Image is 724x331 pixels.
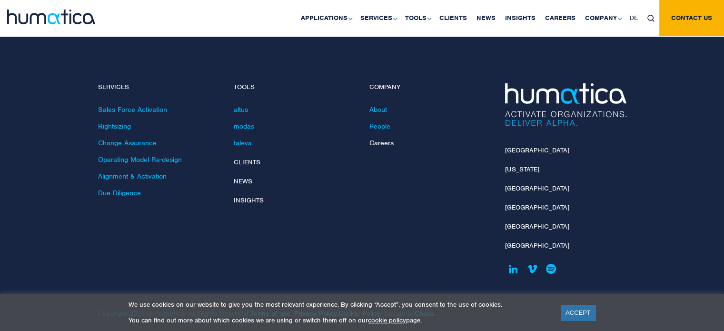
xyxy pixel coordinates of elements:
[98,172,167,181] a: Alignment & Activation
[7,10,95,24] img: logo
[561,305,595,321] a: ACCEPT
[505,222,569,231] a: [GEOGRAPHIC_DATA]
[505,241,569,250] a: [GEOGRAPHIC_DATA]
[98,155,182,164] a: Operating Model Re-design
[234,122,254,130] a: modas
[505,146,569,154] a: [GEOGRAPHIC_DATA]
[647,15,655,22] img: search_icon
[505,83,626,126] img: Humatica
[98,122,131,130] a: Rightsizing
[234,105,248,114] a: altus
[98,105,167,114] a: Sales Force Activation
[98,189,141,197] a: Due Diligence
[543,261,560,277] a: Humatica on Spotify
[129,301,549,309] p: We use cookies on our website to give you the most relevant experience. By clicking “Accept”, you...
[98,83,219,91] h4: Services
[505,184,569,192] a: [GEOGRAPHIC_DATA]
[369,139,394,147] a: Careers
[505,203,569,211] a: [GEOGRAPHIC_DATA]
[234,177,252,185] a: News
[369,122,390,130] a: People
[368,316,406,324] a: cookie policy
[98,139,157,147] a: Change Assurance
[630,14,638,22] span: DE
[369,83,491,91] h4: Company
[524,261,541,277] a: Humatica on Vimeo
[234,158,260,166] a: Clients
[505,261,522,277] a: Humatica on Linkedin
[234,196,264,204] a: Insights
[98,290,491,318] p: Copyright 2023 © Humatica. All Rights Reserved. . . . Design by .
[505,165,539,173] a: [US_STATE]
[129,316,549,324] p: You can find out more about which cookies we are using or switch them off on our page.
[234,139,252,147] a: taleva
[234,83,355,91] h4: Tools
[369,105,387,114] a: About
